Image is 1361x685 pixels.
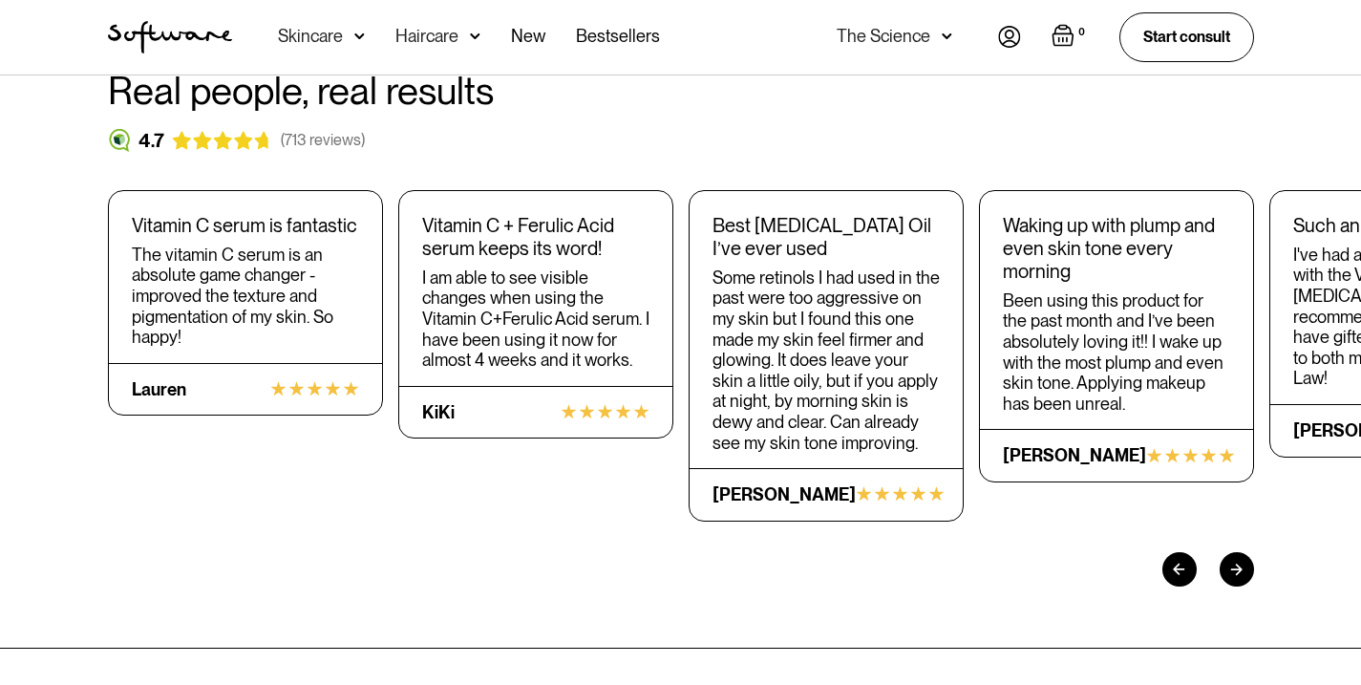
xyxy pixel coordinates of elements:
[132,245,359,348] div: The vitamin C serum is an absolute game changer - improved the texture and pigmentation of my ski...
[108,21,232,54] a: home
[132,214,359,237] div: Vitamin C serum is fantastic
[278,27,343,46] div: Skincare
[1119,12,1254,61] a: Start consult
[422,214,649,260] div: Vitamin C + Ferulic Acid serum keeps its word!
[108,68,1254,114] h2: Real people, real results
[281,131,365,149] div: (713 reviews)
[108,129,365,152] a: 4.7(713 reviews)
[1003,445,1146,466] div: [PERSON_NAME]
[561,404,649,420] img: 5 rating stars
[837,27,930,46] div: The Science
[942,27,952,46] img: arrow down
[1074,24,1089,41] div: 0
[1003,214,1230,283] div: Waking up with plump and even skin tone every morning
[270,381,359,397] img: 5 rating stars
[354,27,365,46] img: arrow down
[856,486,945,503] img: 5 rating stars
[1003,290,1230,415] div: Been using this product for the past month and I’ve been absolutely loving it!! I wake up with th...
[108,21,232,54] img: Software Logo
[1052,24,1089,51] a: Open empty cart
[132,379,186,400] div: Lauren
[422,402,455,423] div: KiKi
[172,131,273,150] img: reviews stars
[712,484,856,505] div: [PERSON_NAME]
[108,129,131,152] img: reviews logo
[422,268,649,371] div: I am able to see visible changes when using the Vitamin C+Ferulic Acid serum. I have been using i...
[138,129,164,152] div: 4.7
[1146,448,1235,464] img: 5 rating stars
[712,268,940,453] div: Some retinols I had used in the past were too aggressive on my skin but I found this one made my ...
[712,214,940,260] div: Best [MEDICAL_DATA] Oil I’ve ever used
[395,27,458,46] div: Haircare
[470,27,480,46] img: arrow down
